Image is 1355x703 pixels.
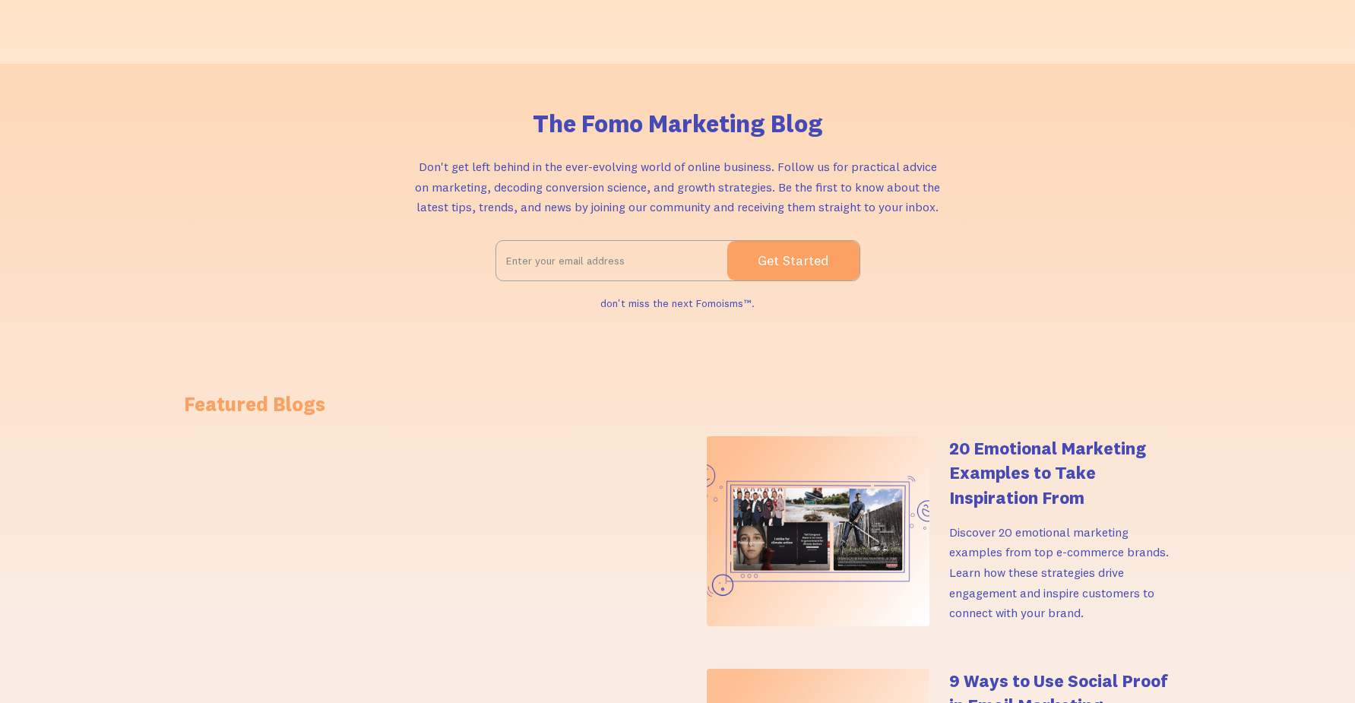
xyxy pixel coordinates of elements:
a: 20 Emotional Marketing Examples to Take Inspiration FromDiscover 20 emotional marketing examples ... [707,436,1172,638]
p: Don't get left behind in the ever-evolving world of online business. Follow us for practical advi... [412,157,944,217]
h1: Featured Blogs [184,391,1172,418]
input: Enter your email address [496,242,727,280]
form: Email Form 2 [495,240,860,281]
h4: 20 Emotional Marketing Examples to Take Inspiration From [949,436,1172,510]
div: don't miss the next Fomoisms™. [600,293,755,315]
input: Get Started [727,241,860,280]
p: Discover 20 emotional marketing examples from top e-commerce brands. Learn how these strategies d... [949,522,1172,623]
h1: The Fomo Marketing Blog [533,109,823,138]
